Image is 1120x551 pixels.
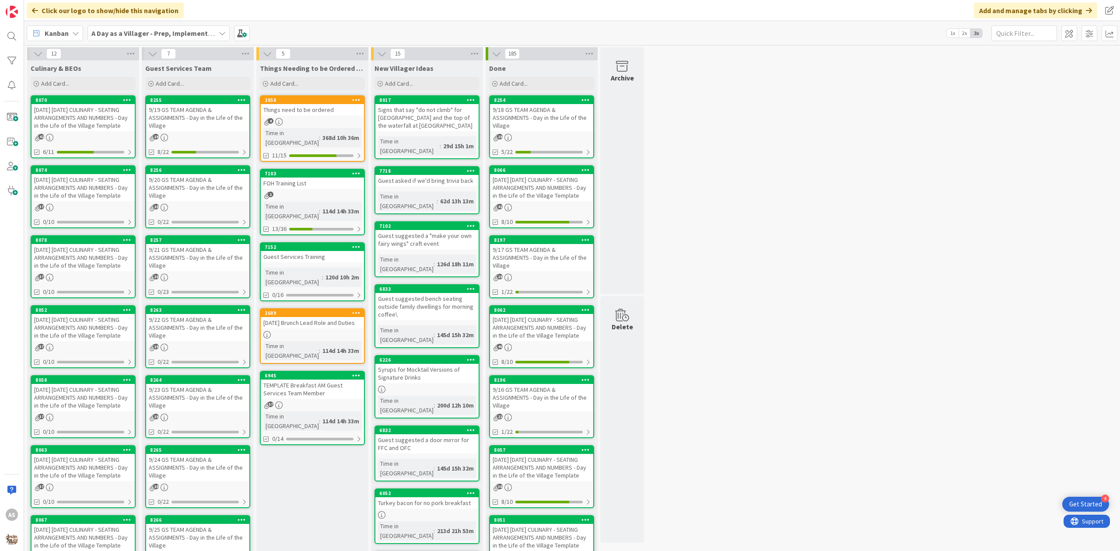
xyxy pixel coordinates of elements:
[265,97,364,103] div: 2858
[31,236,135,244] div: 8078
[268,118,273,124] span: 4
[270,80,298,87] span: Add Card...
[375,230,479,249] div: Guest suggested a "make your own fairy wings" craft event
[31,306,135,341] div: 8052[DATE] [DATE] CULINARY - SEATING ARRANGEMENTS AND NUMBERS - Day in the Life of the Village Te...
[145,375,250,438] a: 82649/23 GS TEAM AGENDA & ASSIGNMENTS - Day in the Life of the Village0/22
[379,286,479,292] div: 6833
[497,204,503,209] span: 42
[261,243,364,251] div: 7152
[35,167,135,173] div: 8074
[31,165,136,228] a: 8074[DATE] [DATE] CULINARY - SEATING ARRANGEMENTS AND NUMBERS - Day in the Life of the Village Te...
[612,321,633,332] div: Delete
[31,376,135,411] div: 8058[DATE] [DATE] CULINARY - SEATING ARRANGEMENTS AND NUMBERS - Day in the Life of the Village Te...
[38,274,44,279] span: 37
[261,170,364,178] div: 7103
[272,290,283,300] span: 0/16
[157,217,169,227] span: 0/22
[490,166,593,201] div: 8066[DATE] [DATE] CULINARY - SEATING ARRANGEMENTS AND NUMBERS - Day in the Life of the Village Te...
[435,526,476,536] div: 213d 21h 53m
[261,170,364,189] div: 7103FOH Training List
[146,306,249,341] div: 82639/22 GS TEAM AGENDA & ASSIGNMENTS - Day in the Life of the Village
[261,372,364,399] div: 6945TEMPLATE Breakfast AM Guest Services Team Member
[375,489,479,509] div: 6052Turkey bacon for no pork breakfast
[261,96,364,115] div: 2858Things need to be ordered
[145,235,250,298] a: 82579/21 GS TEAM AGENDA & ASSIGNMENTS - Day in the Life of the Village0/23
[434,401,435,410] span: :
[157,357,169,366] span: 0/22
[501,217,513,227] span: 8/10
[435,464,476,473] div: 145d 15h 32m
[490,454,593,481] div: [DATE] [DATE] CULINARY - SEATING ARRANGEMENTS AND NUMBERS - Day in the Life of the Village Template
[31,305,136,368] a: 8052[DATE] [DATE] CULINARY - SEATING ARRANGEMENTS AND NUMBERS - Day in the Life of the Village Te...
[38,204,44,209] span: 37
[374,221,479,277] a: 7102Guest suggested a "make your own fairy wings" craft eventTime in [GEOGRAPHIC_DATA]:126d 18h 11m
[375,285,479,320] div: 6833Guest suggested bench seating outside family dwellings for morning coffee\
[265,244,364,250] div: 7152
[959,29,970,38] span: 2x
[31,446,135,481] div: 8063[DATE] [DATE] CULINARY - SEATING ARRANGEMENTS AND NUMBERS - Day in the Life of the Village Te...
[375,364,479,383] div: Syrups for Mocktail Versions of Signature Drinks
[43,147,54,157] span: 6/11
[43,497,54,506] span: 0/10
[146,524,249,551] div: 9/25 GS TEAM AGENDA & ASSIGNMENTS - Day in the Life of the Village
[31,96,135,131] div: 8070[DATE] [DATE] CULINARY - SEATING ARRANGEMENTS AND NUMBERS - Day in the Life of the Village Te...
[156,80,184,87] span: Add Card...
[490,104,593,131] div: 9/18 GS TEAM AGENDA & ASSIGNMENTS - Day in the Life of the Village
[390,49,405,59] span: 15
[320,133,361,143] div: 368d 10h 36m
[263,202,319,221] div: Time in [GEOGRAPHIC_DATA]
[375,167,479,186] div: 7718Guest asked if we'd bring trivia back
[375,489,479,497] div: 6052
[497,484,503,489] span: 38
[375,293,479,320] div: Guest suggested bench seating outside family dwellings for morning coffee\
[378,521,434,541] div: Time in [GEOGRAPHIC_DATA]
[43,287,54,296] span: 0/10
[146,516,249,551] div: 82669/25 GS TEAM AGENDA & ASSIGNMENTS - Day in the Life of the Village
[375,426,479,434] div: 6832
[490,446,593,454] div: 8057
[970,29,982,38] span: 3x
[260,308,365,364] a: 2689[DATE] Brunch Lead Role and DutiesTime in [GEOGRAPHIC_DATA]:114d 14h 33m
[161,49,176,59] span: 7
[378,192,437,211] div: Time in [GEOGRAPHIC_DATA]
[41,80,69,87] span: Add Card...
[43,357,54,366] span: 0/10
[31,516,135,524] div: 8067
[261,243,364,262] div: 7152Guest Services Training
[505,49,520,59] span: 185
[146,96,249,131] div: 82559/19 GS TEAM AGENDA & ASSIGNMENTS - Day in the Life of the Village
[146,306,249,314] div: 8263
[497,134,503,139] span: 19
[31,314,135,341] div: [DATE] [DATE] CULINARY - SEATING ARRANGEMENTS AND NUMBERS - Day in the Life of the Village Template
[91,29,248,38] b: A Day as a Villager - Prep, Implement and Execute
[276,49,290,59] span: 5
[35,377,135,383] div: 8058
[31,446,135,454] div: 8063
[374,166,479,214] a: 7718Guest asked if we'd bring trivia backTime in [GEOGRAPHIC_DATA]:62d 13h 13m
[6,509,18,521] div: AS
[263,341,319,360] div: Time in [GEOGRAPHIC_DATA]
[146,166,249,174] div: 8256
[374,284,479,348] a: 6833Guest suggested bench seating outside family dwellings for morning coffee\Time in [GEOGRAPHIC...
[319,416,320,426] span: :
[150,237,249,243] div: 8257
[31,96,135,104] div: 8070
[265,373,364,379] div: 6945
[379,357,479,363] div: 6226
[145,165,250,228] a: 82569/20 GS TEAM AGENDA & ASSIGNMENTS - Day in the Life of the Village0/22
[434,330,435,340] span: :
[35,447,135,453] div: 8063
[490,236,593,271] div: 81979/17 GS TEAM AGENDA & ASSIGNMENTS - Day in the Life of the Village
[31,376,135,384] div: 8058
[320,416,361,426] div: 114d 14h 33m
[31,166,135,201] div: 8074[DATE] [DATE] CULINARY - SEATING ARRANGEMENTS AND NUMBERS - Day in the Life of the Village Te...
[375,356,479,364] div: 6226
[150,307,249,313] div: 8263
[263,128,319,147] div: Time in [GEOGRAPHIC_DATA]
[153,484,159,489] span: 19
[260,64,365,73] span: Things Needing to be Ordered - PUT IN CARD, Don't make new card
[157,497,169,506] span: 0/22
[501,497,513,506] span: 8/10
[379,490,479,496] div: 6052
[319,346,320,356] span: :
